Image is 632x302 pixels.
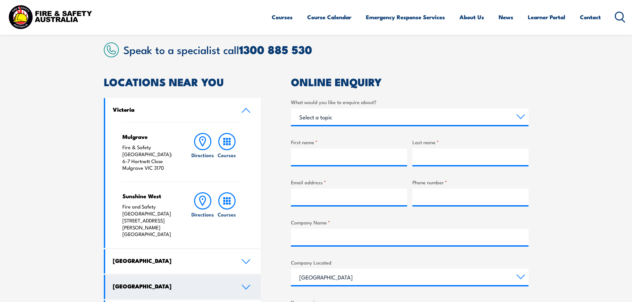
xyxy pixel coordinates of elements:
[122,203,178,238] p: Fire and Safety [GEOGRAPHIC_DATA] [STREET_ADDRESS][PERSON_NAME] [GEOGRAPHIC_DATA]
[113,257,232,264] h4: [GEOGRAPHIC_DATA]
[105,275,261,299] a: [GEOGRAPHIC_DATA]
[239,40,312,58] a: 1300 885 530
[459,8,484,26] a: About Us
[191,151,214,158] h6: Directions
[104,77,261,86] h2: LOCATIONS NEAR YOU
[191,133,215,171] a: Directions
[528,8,565,26] a: Learner Portal
[291,138,407,146] label: First name
[291,178,407,186] label: Email address
[113,106,232,113] h4: Victoria
[272,8,293,26] a: Courses
[105,249,261,273] a: [GEOGRAPHIC_DATA]
[291,77,528,86] h2: ONLINE ENQUIRY
[218,151,236,158] h6: Courses
[122,144,178,171] p: Fire & Safety [GEOGRAPHIC_DATA]: 6-7 Hartnett Close Mulgrave VIC 3170
[366,8,445,26] a: Emergency Response Services
[113,282,232,290] h4: [GEOGRAPHIC_DATA]
[291,218,528,226] label: Company Name
[105,98,261,122] a: Victoria
[191,192,215,238] a: Directions
[291,98,528,106] label: What would you like to enquire about?
[291,259,528,266] label: Company Located
[122,192,178,200] h4: Sunshine West
[123,43,528,55] h2: Speak to a specialist call
[412,178,528,186] label: Phone number
[122,133,178,140] h4: Mulgrave
[215,192,239,238] a: Courses
[215,133,239,171] a: Courses
[218,211,236,218] h6: Courses
[580,8,601,26] a: Contact
[191,211,214,218] h6: Directions
[412,138,528,146] label: Last name
[307,8,351,26] a: Course Calendar
[499,8,513,26] a: News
